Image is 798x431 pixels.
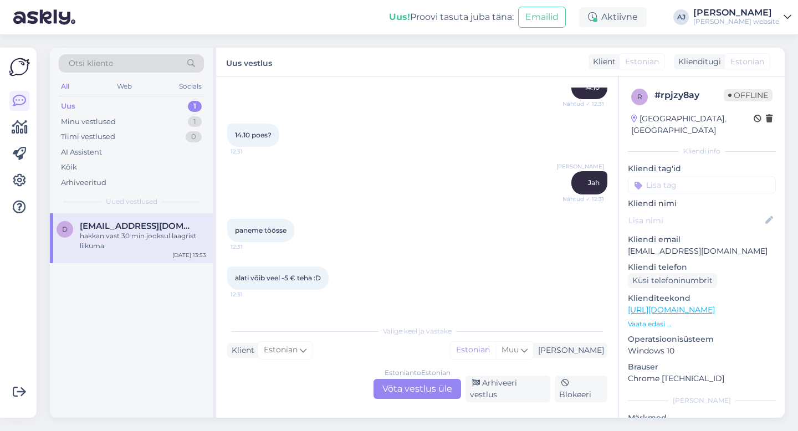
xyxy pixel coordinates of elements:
[61,101,75,112] div: Uus
[556,162,604,171] span: [PERSON_NAME]
[502,345,519,355] span: Muu
[389,12,410,22] b: Uus!
[235,226,287,234] span: paneme töösse
[628,245,776,257] p: [EMAIL_ADDRESS][DOMAIN_NAME]
[555,376,607,402] div: Blokeeri
[589,56,616,68] div: Klient
[628,396,776,406] div: [PERSON_NAME]
[628,198,776,209] p: Kliendi nimi
[693,8,779,17] div: [PERSON_NAME]
[674,56,721,68] div: Klienditugi
[628,293,776,304] p: Klienditeekond
[235,131,272,139] span: 14.10 poes?
[673,9,689,25] div: AJ
[62,225,68,233] span: d
[264,344,298,356] span: Estonian
[227,326,607,336] div: Valige keel ja vastake
[654,89,724,102] div: # rpjzy8ay
[389,11,514,24] div: Proovi tasuta juba täna:
[231,243,272,251] span: 12:31
[61,177,106,188] div: Arhiveeritud
[385,368,451,378] div: Estonian to Estonian
[518,7,566,28] button: Emailid
[59,79,71,94] div: All
[585,83,600,91] span: 14.10
[61,116,116,127] div: Minu vestlused
[562,195,604,203] span: Nähtud ✓ 12:31
[628,177,776,193] input: Lisa tag
[628,146,776,156] div: Kliendi info
[69,58,113,69] span: Otsi kliente
[80,221,195,231] span: dagopiill@gmail.com
[188,116,202,127] div: 1
[730,56,764,68] span: Estonian
[628,273,717,288] div: Küsi telefoninumbrit
[451,342,495,358] div: Estonian
[724,89,773,101] span: Offline
[579,7,647,27] div: Aktiivne
[693,8,791,26] a: [PERSON_NAME][PERSON_NAME] website
[628,234,776,245] p: Kliendi email
[226,54,272,69] label: Uus vestlus
[628,305,715,315] a: [URL][DOMAIN_NAME]
[628,319,776,329] p: Vaata edasi ...
[628,261,776,273] p: Kliendi telefon
[9,57,30,78] img: Askly Logo
[631,113,754,136] div: [GEOGRAPHIC_DATA], [GEOGRAPHIC_DATA]
[628,345,776,357] p: Windows 10
[235,274,321,282] span: alati võib veel -5 € teha :D
[625,56,659,68] span: Estonian
[628,333,776,345] p: Operatsioonisüsteem
[106,197,157,207] span: Uued vestlused
[227,345,254,356] div: Klient
[172,251,206,259] div: [DATE] 13:53
[61,147,102,158] div: AI Assistent
[628,361,776,373] p: Brauser
[534,345,604,356] div: [PERSON_NAME]
[628,214,763,227] input: Lisa nimi
[628,412,776,424] p: Märkmed
[693,17,779,26] div: [PERSON_NAME] website
[186,131,202,142] div: 0
[80,231,206,251] div: hakkan vast 30 min jooksul laagrist liikuma
[628,163,776,175] p: Kliendi tag'id
[61,131,115,142] div: Tiimi vestlused
[61,162,77,173] div: Kõik
[231,290,272,299] span: 12:31
[177,79,204,94] div: Socials
[231,147,272,156] span: 12:31
[465,376,550,402] div: Arhiveeri vestlus
[188,101,202,112] div: 1
[374,379,461,399] div: Võta vestlus üle
[562,100,604,108] span: Nähtud ✓ 12:31
[637,93,642,101] span: r
[628,373,776,384] p: Chrome [TECHNICAL_ID]
[115,79,134,94] div: Web
[588,178,600,187] span: Jah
